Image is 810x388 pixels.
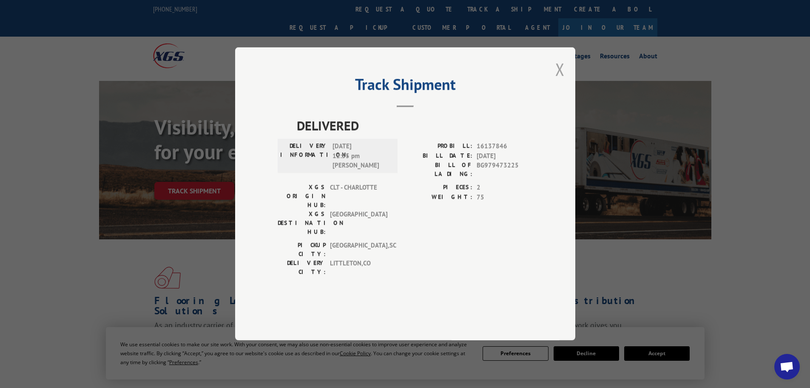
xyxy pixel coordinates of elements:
[330,241,387,259] span: [GEOGRAPHIC_DATA] , SC
[278,183,326,210] label: XGS ORIGIN HUB:
[330,183,387,210] span: CLT - CHARLOTTE
[278,241,326,259] label: PICKUP CITY:
[774,354,800,379] a: Open chat
[405,151,472,161] label: BILL DATE:
[477,151,533,161] span: [DATE]
[405,161,472,179] label: BILL OF LADING:
[330,259,387,277] span: LITTLETON , CO
[278,210,326,237] label: XGS DESTINATION HUB:
[477,142,533,152] span: 16137846
[405,183,472,193] label: PIECES:
[555,58,565,80] button: Close modal
[278,78,533,95] h2: Track Shipment
[405,142,472,152] label: PROBILL:
[278,259,326,277] label: DELIVERY CITY:
[405,193,472,202] label: WEIGHT:
[333,142,390,171] span: [DATE] 12:55 pm [PERSON_NAME]
[280,142,328,171] label: DELIVERY INFORMATION:
[477,161,533,179] span: BG979473225
[297,116,533,135] span: DELIVERED
[477,193,533,202] span: 75
[477,183,533,193] span: 2
[330,210,387,237] span: [GEOGRAPHIC_DATA]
